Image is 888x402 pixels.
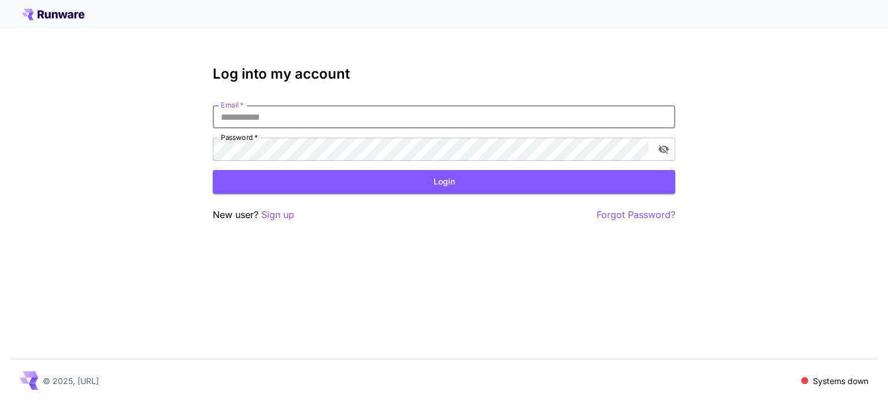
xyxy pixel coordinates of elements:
[213,208,294,222] p: New user?
[813,375,868,387] p: Systems down
[597,208,675,222] button: Forgot Password?
[221,100,243,110] label: Email
[43,375,99,387] p: © 2025, [URL]
[653,139,674,160] button: toggle password visibility
[213,170,675,194] button: Login
[221,132,258,142] label: Password
[213,66,675,82] h3: Log into my account
[261,208,294,222] button: Sign up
